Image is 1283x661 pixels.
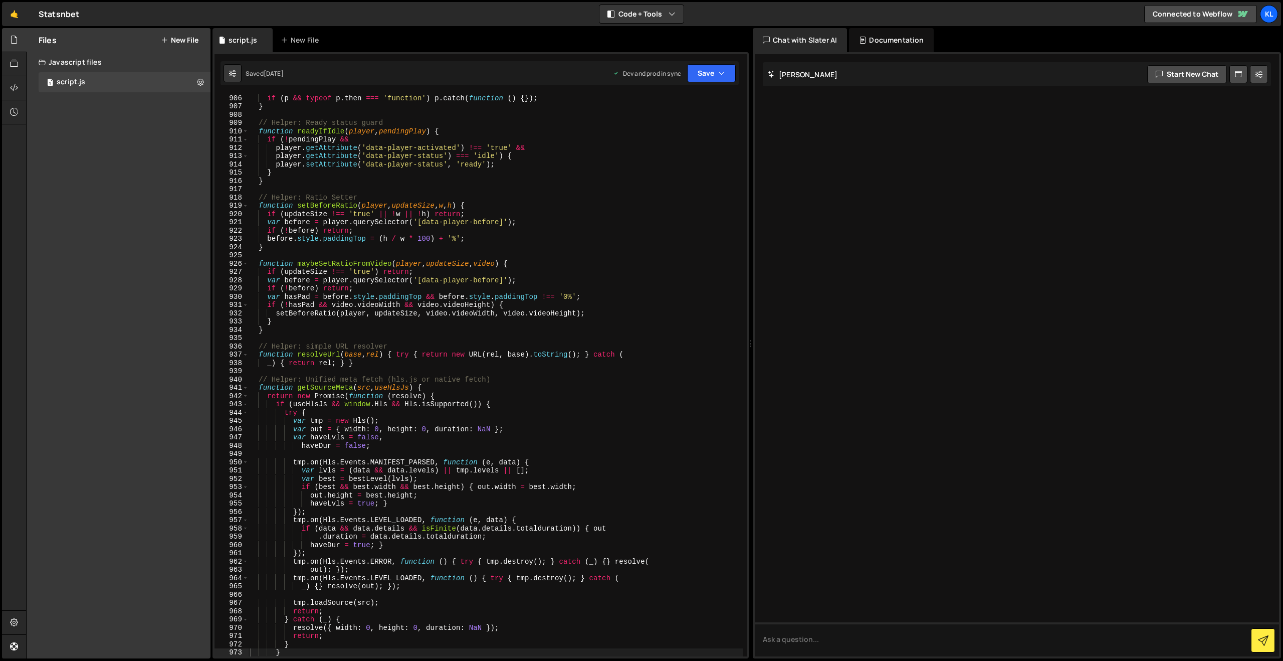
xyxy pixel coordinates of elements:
[215,525,249,533] div: 958
[687,64,736,82] button: Save
[215,367,249,376] div: 939
[39,8,79,20] div: Statsnbet
[27,52,210,72] div: Javascript files
[215,94,249,103] div: 906
[215,260,249,268] div: 926
[215,624,249,632] div: 970
[215,202,249,210] div: 919
[215,376,249,384] div: 940
[215,326,249,335] div: 934
[215,442,249,450] div: 948
[215,284,249,293] div: 929
[215,243,249,252] div: 924
[215,384,249,392] div: 941
[215,458,249,467] div: 950
[215,317,249,326] div: 933
[768,70,837,79] h2: [PERSON_NAME]
[215,425,249,434] div: 946
[246,69,284,78] div: Saved
[215,185,249,194] div: 917
[161,36,198,44] button: New File
[215,293,249,301] div: 930
[215,235,249,243] div: 923
[215,582,249,591] div: 965
[215,558,249,566] div: 962
[215,417,249,425] div: 945
[613,69,681,78] div: Dev and prod in sync
[215,392,249,401] div: 942
[215,119,249,127] div: 909
[281,35,323,45] div: New File
[215,144,249,152] div: 912
[215,343,249,351] div: 936
[215,359,249,368] div: 938
[264,69,284,78] div: [DATE]
[215,541,249,550] div: 960
[215,177,249,186] div: 916
[215,591,249,599] div: 966
[215,607,249,616] div: 968
[47,79,53,87] span: 1
[215,450,249,458] div: 949
[215,500,249,508] div: 955
[753,28,847,52] div: Chat with Slater AI
[215,160,249,169] div: 914
[39,72,210,92] div: 17213/47607.js
[215,409,249,417] div: 944
[215,194,249,202] div: 918
[215,301,249,309] div: 931
[215,599,249,607] div: 967
[215,251,249,260] div: 925
[215,111,249,119] div: 908
[215,268,249,276] div: 927
[215,549,249,558] div: 961
[215,533,249,541] div: 959
[215,210,249,219] div: 920
[215,152,249,160] div: 913
[215,334,249,343] div: 935
[2,2,27,26] a: 🤙
[215,491,249,500] div: 954
[215,135,249,144] div: 911
[215,466,249,475] div: 951
[849,28,934,52] div: Documentation
[215,227,249,235] div: 922
[215,218,249,227] div: 921
[215,640,249,649] div: 972
[215,102,249,111] div: 907
[215,400,249,409] div: 943
[215,351,249,359] div: 937
[599,5,684,23] button: Code + Tools
[215,475,249,483] div: 952
[215,169,249,177] div: 915
[215,516,249,525] div: 957
[1260,5,1278,23] a: Kl
[229,35,257,45] div: script.js
[215,276,249,285] div: 928
[215,574,249,583] div: 964
[57,78,85,87] div: script.js
[215,615,249,624] div: 969
[215,483,249,491] div: 953
[215,632,249,640] div: 971
[1144,5,1257,23] a: Connected to Webflow
[215,309,249,318] div: 932
[215,566,249,574] div: 963
[215,648,249,657] div: 973
[1147,65,1227,83] button: Start new chat
[215,127,249,136] div: 910
[215,508,249,517] div: 956
[215,433,249,442] div: 947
